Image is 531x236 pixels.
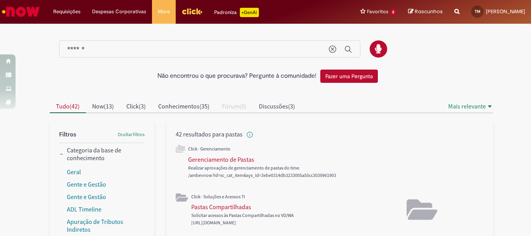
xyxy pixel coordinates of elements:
img: ServiceNow [1,4,41,19]
a: Rascunhos [408,8,443,16]
button: Fazer uma Pergunta [320,70,378,83]
span: Rascunhos [415,8,443,15]
div: Padroniza [214,8,259,17]
h2: Não encontrou o que procurava? Pergunte à comunidade! [157,73,316,80]
span: Despesas Corporativas [92,8,146,16]
span: TM [475,9,480,14]
span: [PERSON_NAME] [486,8,525,15]
p: +GenAi [240,8,259,17]
img: click_logo_yellow_360x200.png [182,5,203,17]
span: Requisições [53,8,80,16]
span: Favoritos [367,8,388,16]
span: More [158,8,170,16]
span: 2 [390,9,397,16]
